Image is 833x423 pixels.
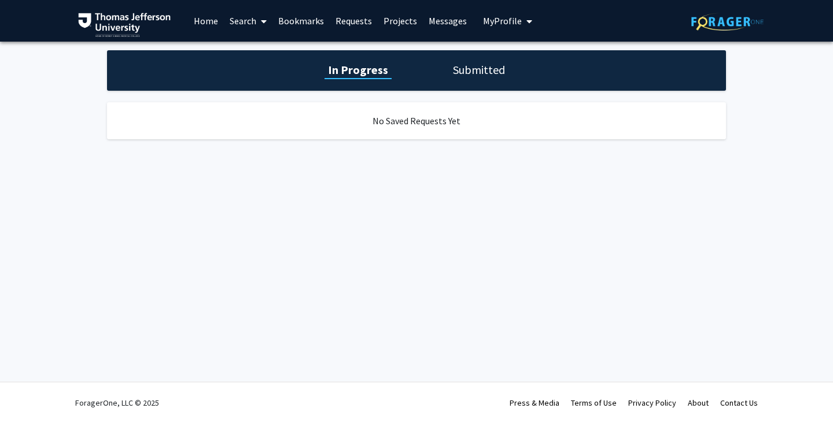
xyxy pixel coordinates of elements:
a: Home [188,1,224,41]
a: Privacy Policy [628,398,676,408]
a: Bookmarks [272,1,330,41]
a: Projects [378,1,423,41]
a: Requests [330,1,378,41]
div: No Saved Requests Yet [107,102,726,139]
a: Search [224,1,272,41]
div: ForagerOne, LLC © 2025 [75,383,159,423]
a: Press & Media [510,398,559,408]
a: Contact Us [720,398,758,408]
a: Messages [423,1,473,41]
a: Terms of Use [571,398,617,408]
span: My Profile [483,15,522,27]
h1: In Progress [325,62,392,78]
img: ForagerOne Logo [691,13,764,31]
h1: Submitted [449,62,508,78]
a: About [688,398,709,408]
img: Thomas Jefferson University Logo [78,13,171,37]
iframe: Chat [9,371,49,414]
